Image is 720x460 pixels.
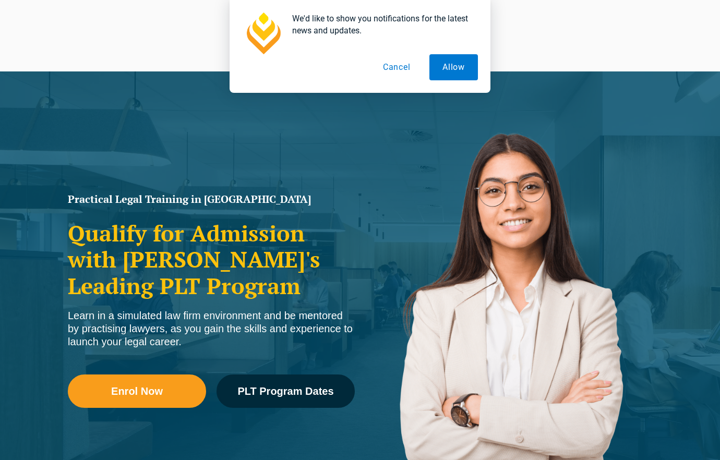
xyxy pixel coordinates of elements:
button: Allow [429,54,478,80]
h2: Qualify for Admission with [PERSON_NAME]'s Leading PLT Program [68,220,355,299]
h1: Practical Legal Training in [GEOGRAPHIC_DATA] [68,194,355,204]
a: PLT Program Dates [217,374,355,408]
button: Cancel [370,54,424,80]
div: We'd like to show you notifications for the latest news and updates. [284,13,478,37]
img: notification icon [242,13,284,54]
span: Enrol Now [111,386,163,396]
span: PLT Program Dates [237,386,333,396]
div: Learn in a simulated law firm environment and be mentored by practising lawyers, as you gain the ... [68,309,355,348]
a: Enrol Now [68,374,206,408]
